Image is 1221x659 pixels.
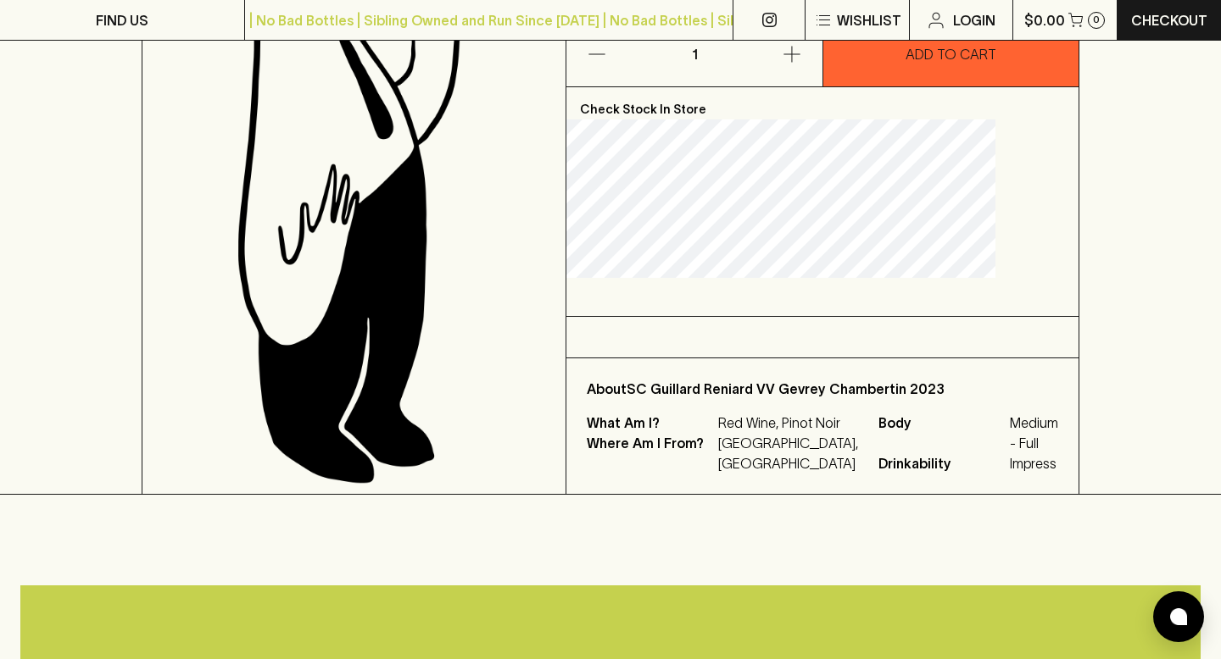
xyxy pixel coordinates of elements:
p: Check Stock In Store [566,87,1079,119]
p: Where Am I From? [587,433,714,473]
span: Body [878,413,1006,453]
p: 1 [674,23,715,86]
p: What Am I? [587,413,714,433]
p: ADD TO CART [906,44,996,64]
p: About SC Guillard Reniard VV Gevrey Chambertin 2023 [587,379,1058,399]
span: Impress [1010,453,1058,473]
p: Checkout [1131,10,1207,30]
p: Login [953,10,995,30]
p: Red Wine, Pinot Noir [718,413,858,433]
p: Wishlist [837,10,901,30]
p: FIND US [96,10,148,30]
p: $0.00 [1024,10,1065,30]
p: [GEOGRAPHIC_DATA], [GEOGRAPHIC_DATA] [718,433,858,473]
p: 0 [1093,15,1100,25]
span: Medium - Full [1010,413,1058,453]
button: ADD TO CART [823,23,1079,86]
span: Drinkability [878,453,1006,473]
img: bubble-icon [1170,608,1187,625]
